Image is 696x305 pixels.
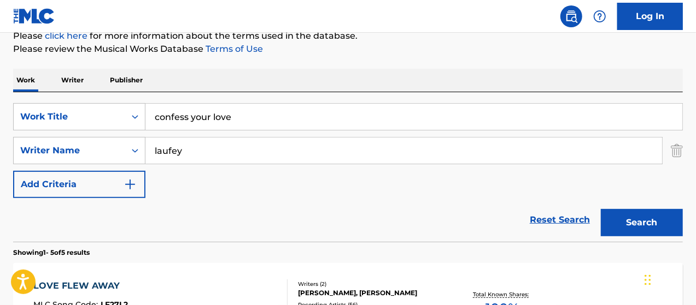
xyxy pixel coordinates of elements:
p: Please for more information about the terms used in the database. [13,29,683,43]
p: Work [13,69,38,92]
button: Add Criteria [13,171,145,198]
a: Terms of Use [203,44,263,54]
iframe: Chat Widget [641,253,696,305]
div: Writers ( 2 ) [298,280,447,288]
img: Delete Criterion [671,137,683,164]
p: Showing 1 - 5 of 5 results [13,248,90,258]
div: Help [589,5,611,27]
a: Reset Search [524,208,595,232]
div: Writer Name [20,144,119,157]
div: [PERSON_NAME], [PERSON_NAME] [298,288,447,298]
p: Total Known Shares: [473,290,532,298]
p: Writer [58,69,87,92]
img: 9d2ae6d4665cec9f34b9.svg [124,178,137,191]
p: Please review the Musical Works Database [13,43,683,56]
a: click here [45,31,87,41]
img: help [593,10,606,23]
div: Work Title [20,110,119,123]
img: search [565,10,578,23]
p: Publisher [107,69,146,92]
a: Log In [617,3,683,30]
div: LOVE FLEW AWAY [33,279,128,292]
form: Search Form [13,103,683,242]
a: Public Search [560,5,582,27]
img: MLC Logo [13,8,55,24]
div: Drag [645,264,651,296]
button: Search [601,209,683,236]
